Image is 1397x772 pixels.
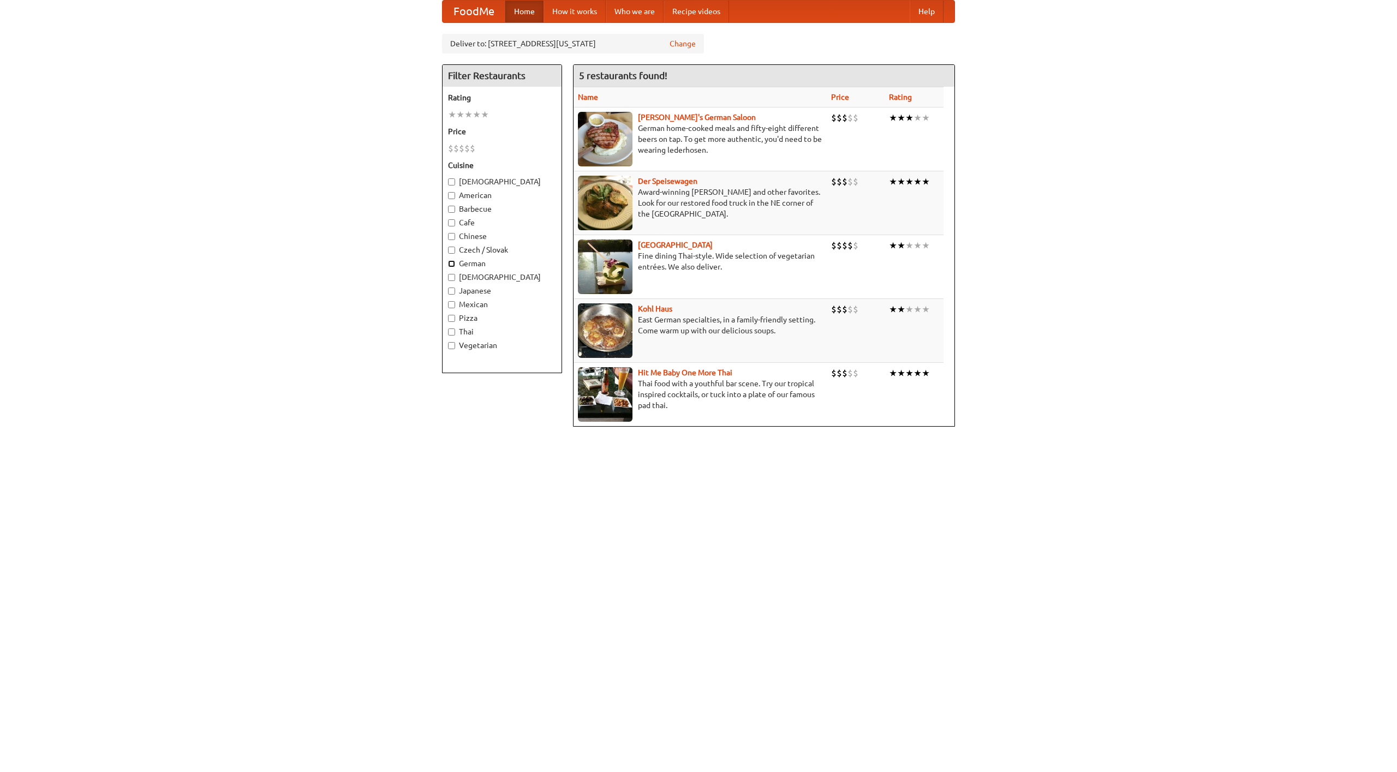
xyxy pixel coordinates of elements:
li: $ [842,367,847,379]
a: [GEOGRAPHIC_DATA] [638,241,713,249]
li: ★ [914,367,922,379]
li: ★ [914,240,922,252]
label: Barbecue [448,204,556,214]
li: $ [448,142,453,154]
li: $ [853,112,858,124]
p: German home-cooked meals and fifty-eight different beers on tap. To get more authentic, you'd nee... [578,123,822,155]
li: ★ [905,367,914,379]
input: Japanese [448,288,455,295]
li: $ [837,367,842,379]
h4: Filter Restaurants [443,65,562,87]
h5: Rating [448,92,556,103]
li: ★ [922,367,930,379]
label: Czech / Slovak [448,244,556,255]
label: Thai [448,326,556,337]
li: ★ [897,240,905,252]
input: Pizza [448,315,455,322]
li: $ [464,142,470,154]
a: FoodMe [443,1,505,22]
label: Cafe [448,217,556,228]
a: Recipe videos [664,1,729,22]
li: ★ [889,112,897,124]
a: Rating [889,93,912,101]
li: ★ [889,367,897,379]
label: Japanese [448,285,556,296]
li: ★ [905,176,914,188]
li: $ [842,176,847,188]
li: $ [842,303,847,315]
label: German [448,258,556,269]
label: American [448,190,556,201]
h5: Price [448,126,556,137]
li: ★ [473,109,481,121]
input: Czech / Slovak [448,247,455,254]
li: ★ [481,109,489,121]
li: $ [831,112,837,124]
img: babythai.jpg [578,367,632,422]
li: $ [847,303,853,315]
input: German [448,260,455,267]
a: Der Speisewagen [638,177,697,185]
input: [DEMOGRAPHIC_DATA] [448,274,455,281]
li: ★ [464,109,473,121]
li: $ [847,112,853,124]
li: $ [831,240,837,252]
label: [DEMOGRAPHIC_DATA] [448,272,556,283]
li: $ [853,176,858,188]
a: Home [505,1,544,22]
input: [DEMOGRAPHIC_DATA] [448,178,455,185]
a: Change [670,38,696,49]
a: Who we are [606,1,664,22]
label: Chinese [448,231,556,242]
h5: Cuisine [448,160,556,171]
li: $ [842,112,847,124]
li: ★ [897,367,905,379]
li: $ [459,142,464,154]
div: Deliver to: [STREET_ADDRESS][US_STATE] [442,34,704,53]
li: ★ [914,303,922,315]
li: ★ [889,240,897,252]
label: Vegetarian [448,340,556,351]
label: [DEMOGRAPHIC_DATA] [448,176,556,187]
li: ★ [889,176,897,188]
input: Thai [448,328,455,336]
li: ★ [897,303,905,315]
li: $ [847,367,853,379]
li: ★ [914,112,922,124]
a: Name [578,93,598,101]
input: Barbecue [448,206,455,213]
li: ★ [889,303,897,315]
li: $ [831,176,837,188]
a: How it works [544,1,606,22]
input: Vegetarian [448,342,455,349]
a: Hit Me Baby One More Thai [638,368,732,377]
li: $ [837,240,842,252]
label: Mexican [448,299,556,310]
li: $ [837,112,842,124]
li: ★ [448,109,456,121]
a: Help [910,1,944,22]
p: East German specialties, in a family-friendly setting. Come warm up with our delicious soups. [578,314,822,336]
li: ★ [914,176,922,188]
input: Mexican [448,301,455,308]
img: kohlhaus.jpg [578,303,632,358]
li: ★ [905,303,914,315]
li: ★ [922,112,930,124]
input: Cafe [448,219,455,226]
a: [PERSON_NAME]'s German Saloon [638,113,756,122]
li: ★ [922,303,930,315]
li: $ [842,240,847,252]
p: Thai food with a youthful bar scene. Try our tropical inspired cocktails, or tuck into a plate of... [578,378,822,411]
li: $ [831,367,837,379]
p: Award-winning [PERSON_NAME] and other favorites. Look for our restored food truck in the NE corne... [578,187,822,219]
li: $ [470,142,475,154]
input: American [448,192,455,199]
li: ★ [905,240,914,252]
img: satay.jpg [578,240,632,294]
li: ★ [897,112,905,124]
li: $ [853,303,858,315]
li: $ [853,367,858,379]
li: $ [453,142,459,154]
